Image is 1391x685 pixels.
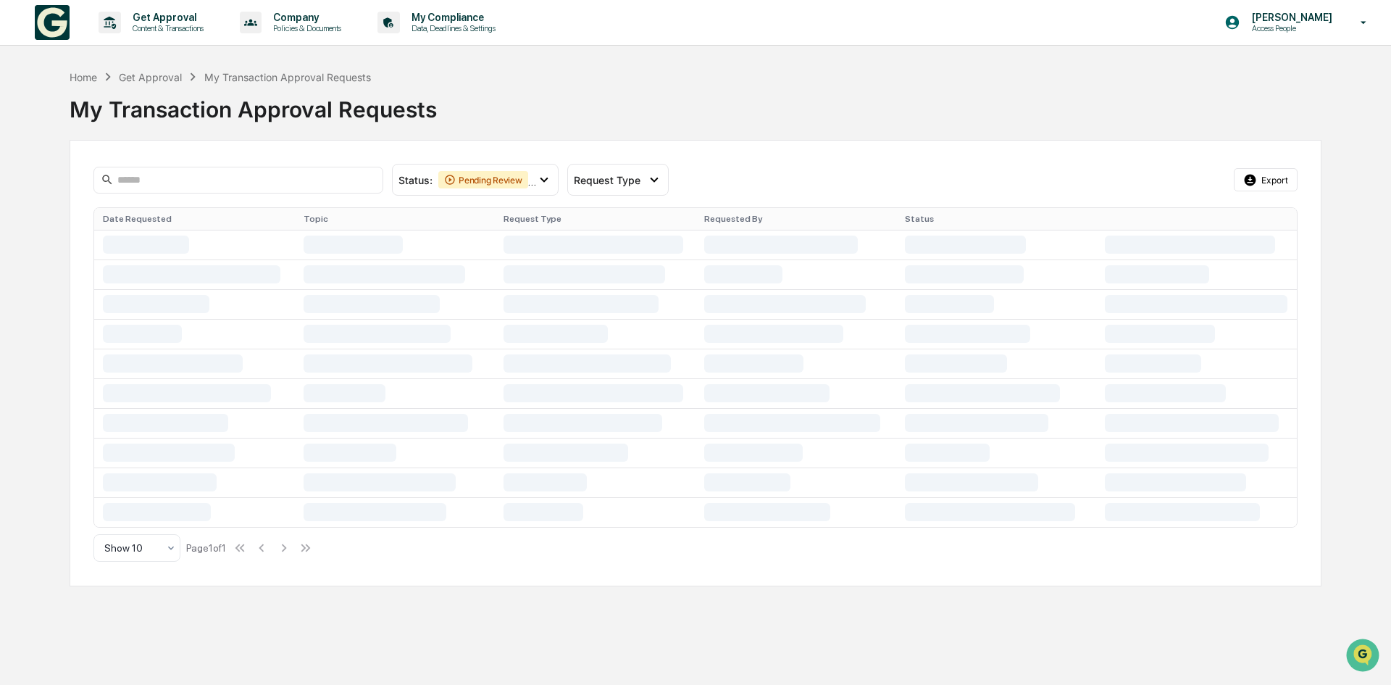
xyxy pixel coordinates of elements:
p: Access People [1240,23,1340,33]
th: Status [896,208,1097,230]
div: 🖐️ [14,184,26,196]
div: 🗄️ [105,184,117,196]
p: Data, Deadlines & Settings [400,23,503,33]
img: logo [35,5,70,40]
div: Page 1 of 1 [186,542,226,554]
p: Company [262,12,348,23]
th: Topic [295,208,496,230]
span: Request Type [574,174,640,186]
button: Export [1234,168,1298,191]
span: Status : [398,174,433,186]
a: 🔎Data Lookup [9,204,97,231]
div: Start new chat [49,111,238,125]
p: How can we help? [14,30,264,54]
a: 🗄️Attestations [99,177,185,203]
a: Powered byPylon [102,245,175,257]
div: 🔎 [14,212,26,223]
div: My Transaction Approval Requests [70,85,1321,123]
th: Request Type [495,208,695,230]
p: Content & Transactions [121,23,211,33]
div: Home [70,71,97,83]
p: [PERSON_NAME] [1240,12,1340,23]
button: Start new chat [246,115,264,133]
th: Requested By [695,208,896,230]
span: Preclearance [29,183,93,197]
div: Get Approval [119,71,182,83]
span: Pylon [144,246,175,257]
img: 1746055101610-c473b297-6a78-478c-a979-82029cc54cd1 [14,111,41,137]
span: Attestations [120,183,180,197]
div: We're available if you need us! [49,125,183,137]
a: 🖐️Preclearance [9,177,99,203]
div: My Transaction Approval Requests [204,71,371,83]
p: My Compliance [400,12,503,23]
span: Data Lookup [29,210,91,225]
th: Date Requested [94,208,295,230]
p: Get Approval [121,12,211,23]
iframe: Open customer support [1345,637,1384,676]
p: Policies & Documents [262,23,348,33]
div: Pending Review [438,171,528,188]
